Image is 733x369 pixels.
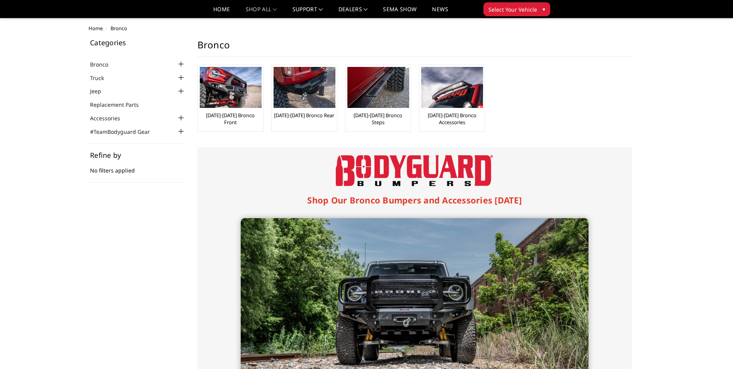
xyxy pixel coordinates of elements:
[274,112,334,119] a: [DATE]-[DATE] Bronco Rear
[90,87,111,95] a: Jeep
[293,7,323,18] a: Support
[90,152,186,183] div: No filters applied
[488,5,537,14] span: Select Your Vehicle
[383,7,417,18] a: SEMA Show
[90,128,160,136] a: #TeamBodyguard Gear
[338,7,368,18] a: Dealers
[111,25,127,32] span: Bronco
[88,25,103,32] a: Home
[336,155,493,186] img: Bodyguard Bumpers Logo
[246,7,277,18] a: shop all
[197,39,632,57] h1: Bronco
[421,112,483,126] a: [DATE]-[DATE] Bronco Accessories
[90,101,148,109] a: Replacement Parts
[90,60,118,68] a: Bronco
[483,2,550,16] button: Select Your Vehicle
[90,152,186,159] h5: Refine by
[90,74,114,82] a: Truck
[347,112,409,126] a: [DATE]-[DATE] Bronco Steps
[241,194,588,207] h1: Shop Our Bronco Bumpers and Accessories [DATE]
[213,7,230,18] a: Home
[432,7,448,18] a: News
[200,112,261,126] a: [DATE]-[DATE] Bronco Front
[543,5,545,13] span: ▾
[90,39,186,46] h5: Categories
[90,114,130,122] a: Accessories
